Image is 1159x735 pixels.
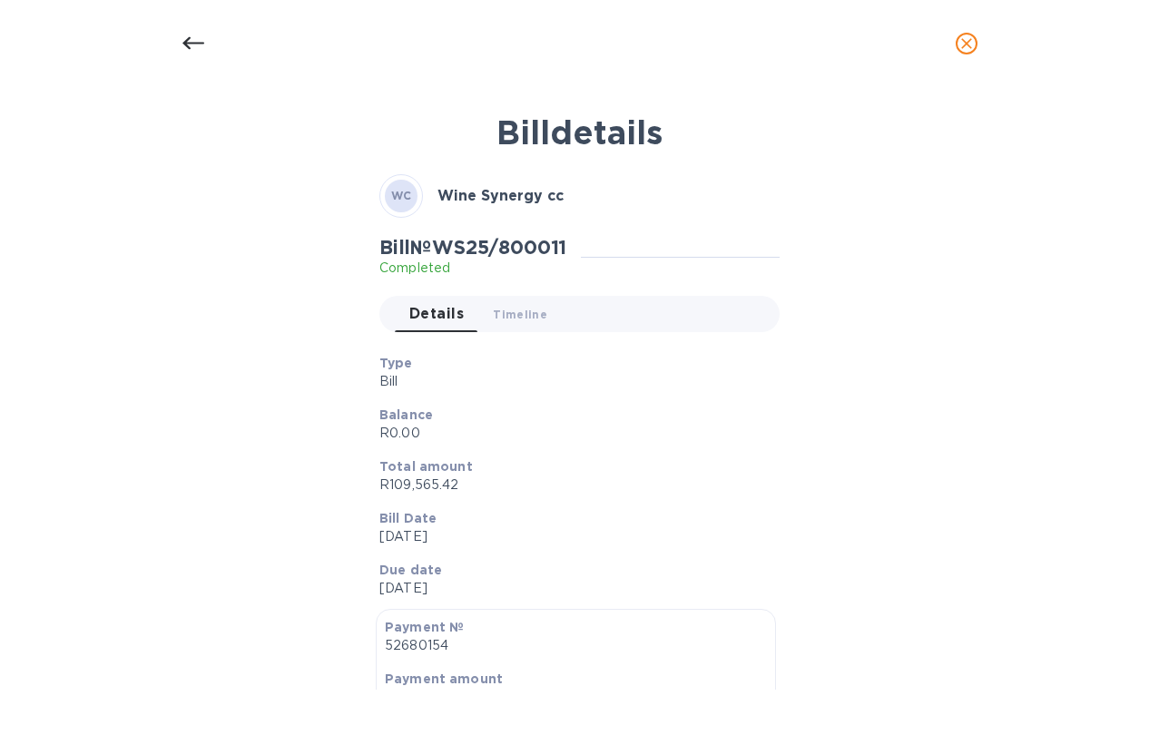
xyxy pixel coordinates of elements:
[385,671,503,686] b: Payment amount
[391,189,412,202] b: WC
[379,424,765,443] p: R0.00
[379,579,765,598] p: [DATE]
[409,301,464,327] span: Details
[945,22,988,65] button: close
[385,636,767,655] p: 52680154
[379,372,765,391] p: Bill
[379,459,473,474] b: Total amount
[379,475,765,495] p: R109,565.42
[379,356,413,370] b: Type
[496,113,663,152] b: Bill details
[379,236,566,259] h2: Bill № WS25/800011
[385,620,464,634] b: Payment №
[379,407,433,422] b: Balance
[493,305,547,324] span: Timeline
[379,527,765,546] p: [DATE]
[437,187,564,204] b: Wine Synergy cc
[385,688,767,707] p: R109,565.42
[379,259,566,278] p: Completed
[379,511,437,525] b: Bill Date
[379,563,442,577] b: Due date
